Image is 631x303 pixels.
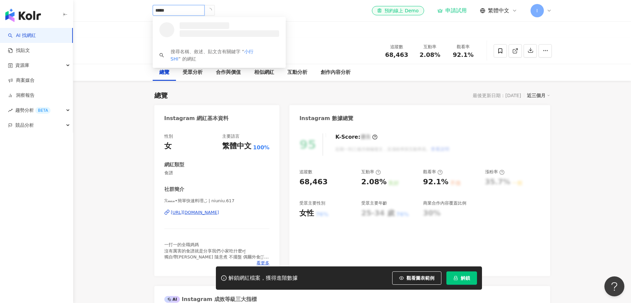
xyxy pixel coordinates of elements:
span: 資源庫 [15,58,29,73]
span: 92.1% [453,52,473,58]
img: logo [5,9,41,22]
div: 女性 [299,208,314,219]
a: 預約線上 Demo [372,6,424,15]
div: 68,463 [299,177,328,187]
div: 92.1% [423,177,448,187]
span: rise [8,108,13,113]
div: 觀看率 [423,169,443,175]
div: 預約線上 Demo [377,7,418,14]
div: 互動分析 [287,69,307,76]
div: 創作內容分析 [321,69,351,76]
span: 競品分析 [15,118,34,133]
div: K-Score : [335,133,378,141]
div: 受眾主要年齡 [361,200,387,206]
span: 100% [253,144,269,151]
div: 互動率 [361,169,381,175]
a: searchAI 找網紅 [8,32,36,39]
div: 受眾主要性別 [299,200,325,206]
div: 主要語言 [222,133,239,139]
div: [URL][DOMAIN_NAME] [171,210,219,216]
div: 總覽 [154,91,168,100]
div: 相似網紅 [254,69,274,76]
div: 互動率 [417,44,443,50]
span: 食譜 [164,170,270,176]
div: 搜尋名稱、敘述、貼文含有關鍵字 “ ” 的網紅 [171,48,279,63]
div: 性別 [164,133,173,139]
div: 商業合作內容覆蓋比例 [423,200,466,206]
button: 解鎖 [446,271,477,285]
div: BETA [35,107,51,114]
div: 合作與價值 [216,69,241,76]
span: I [536,7,538,14]
span: loading [207,8,212,13]
div: Instagram 網紅基本資料 [164,115,229,122]
div: Instagram 數據總覽 [299,115,353,122]
div: 觀看率 [451,44,476,50]
a: [URL][DOMAIN_NAME] [164,210,270,216]
div: AI [164,296,180,303]
div: Instagram 成效等級三大指標 [164,296,257,303]
span: lock [453,276,458,280]
div: 2.08% [361,177,387,187]
span: 繁體中文 [488,7,509,14]
span: 看更多 [256,260,269,266]
a: 找貼文 [8,47,30,54]
span: 68,463 [385,51,408,58]
span: 解鎖 [461,275,470,281]
button: 觀看圖表範例 [392,271,441,285]
div: 追蹤數 [299,169,312,175]
span: search [159,53,164,58]
span: 觀看圖表範例 [406,275,434,281]
span: 一打一的全職媽媽 沒有厲害的食譜就是分享我們小家吃什麼ꗯ̤̮ 獨自帶[PERSON_NAME] 隨意煮 不擺盤 偶爾外食𖠚ᐝ #簡易料理#減脂料理#親子共食 ↡團購連結↡ [164,242,269,271]
div: 受眾分析 [183,69,203,76]
span: 趨勢分析 [15,103,51,118]
div: 解鎖網紅檔案，獲得進階數據 [229,275,298,282]
div: 女 [164,141,172,151]
span: ℛ𝓊𝒶𝓃•簡單快速料理◡̈ | niuniu.617 [164,198,270,204]
div: 社群簡介 [164,186,184,193]
div: 網紅類型 [164,161,184,168]
div: 近三個月 [527,91,550,100]
a: 商案媒合 [8,77,35,84]
a: 洞察報告 [8,92,35,99]
div: 繁體中文 [222,141,251,151]
div: 追蹤數 [384,44,409,50]
span: 2.08% [419,52,440,58]
div: 漲粉率 [485,169,505,175]
div: 最後更新日期：[DATE] [473,93,521,98]
a: 申請試用 [437,7,467,14]
div: 總覽 [159,69,169,76]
